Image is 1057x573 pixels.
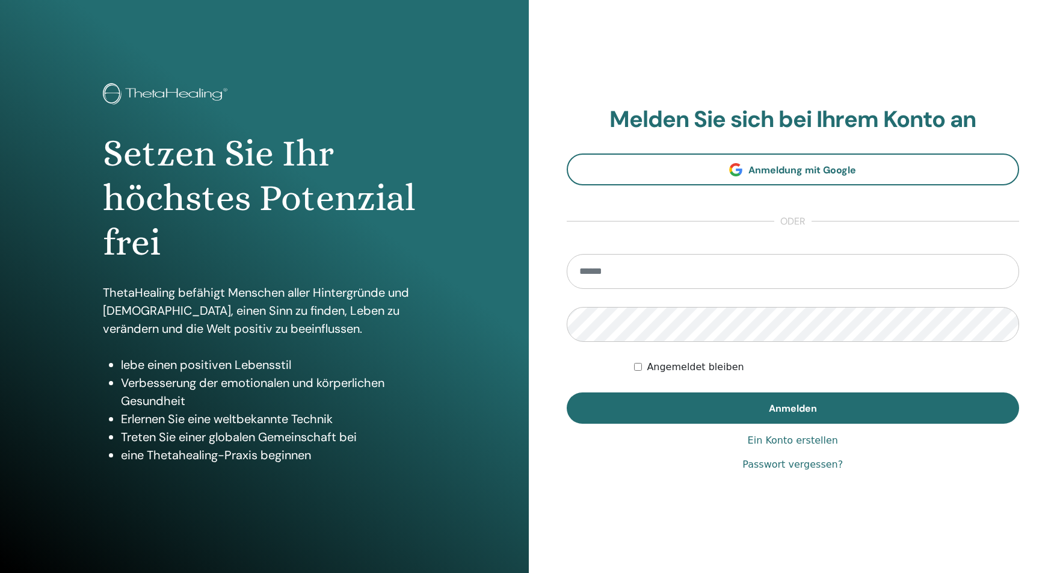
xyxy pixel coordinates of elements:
a: Anmeldung mit Google [567,153,1020,185]
label: Angemeldet bleiben [647,360,744,374]
div: Keep me authenticated indefinitely or until I manually logout [634,360,1019,374]
li: lebe einen positiven Lebensstil [121,356,425,374]
li: Treten Sie einer globalen Gemeinschaft bei [121,428,425,446]
a: Ein Konto erstellen [748,433,838,448]
h1: Setzen Sie Ihr höchstes Potenzial frei [103,131,425,265]
a: Passwort vergessen? [742,457,843,472]
button: Anmelden [567,392,1020,424]
li: Erlernen Sie eine weltbekannte Technik [121,410,425,428]
span: Anmelden [769,402,817,415]
li: eine Thetahealing-Praxis beginnen [121,446,425,464]
span: oder [774,214,812,229]
span: Anmeldung mit Google [748,164,856,176]
p: ThetaHealing befähigt Menschen aller Hintergründe und [DEMOGRAPHIC_DATA], einen Sinn zu finden, L... [103,283,425,338]
h2: Melden Sie sich bei Ihrem Konto an [567,106,1020,134]
li: Verbesserung der emotionalen und körperlichen Gesundheit [121,374,425,410]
